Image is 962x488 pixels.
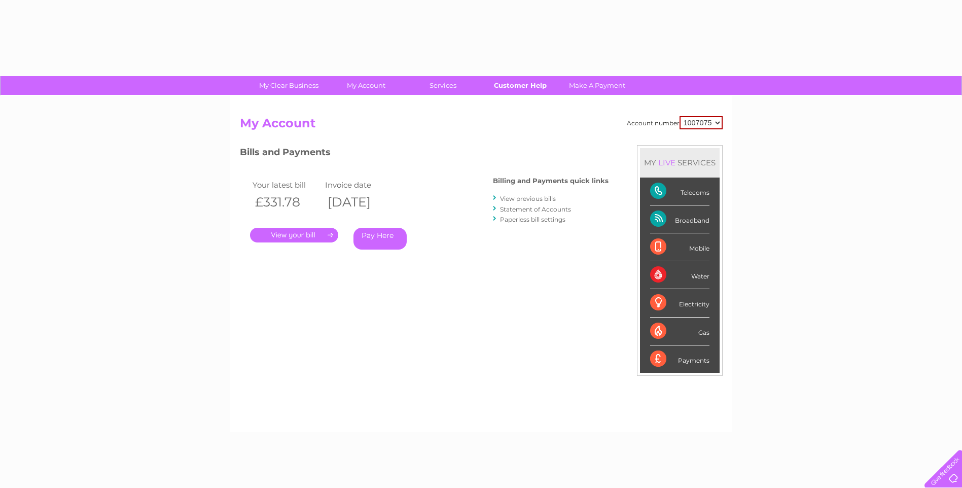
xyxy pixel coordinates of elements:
[250,228,338,242] a: .
[250,178,323,192] td: Your latest bill
[500,205,571,213] a: Statement of Accounts
[240,116,723,135] h2: My Account
[650,345,709,373] div: Payments
[650,261,709,289] div: Water
[324,76,408,95] a: My Account
[555,76,639,95] a: Make A Payment
[401,76,485,95] a: Services
[240,145,609,163] h3: Bills and Payments
[650,205,709,233] div: Broadband
[640,148,720,177] div: MY SERVICES
[500,195,556,202] a: View previous bills
[650,233,709,261] div: Mobile
[250,192,323,213] th: £331.78
[247,76,331,95] a: My Clear Business
[656,158,678,167] div: LIVE
[650,178,709,205] div: Telecoms
[627,116,723,129] div: Account number
[650,318,709,345] div: Gas
[650,289,709,317] div: Electricity
[323,192,396,213] th: [DATE]
[493,177,609,185] h4: Billing and Payments quick links
[500,216,565,223] a: Paperless bill settings
[478,76,562,95] a: Customer Help
[323,178,396,192] td: Invoice date
[353,228,407,250] a: Pay Here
